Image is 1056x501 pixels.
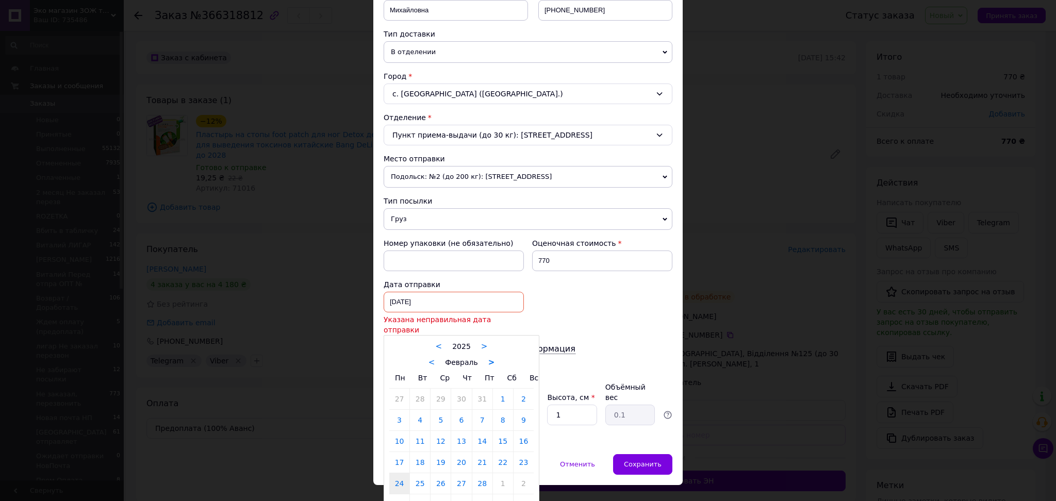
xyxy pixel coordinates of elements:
a: < [428,358,435,367]
a: 31 [472,389,492,409]
a: 25 [410,473,430,494]
a: > [488,358,495,367]
a: 16 [514,431,534,452]
a: 28 [472,473,492,494]
span: Отменить [560,460,595,468]
a: 18 [410,452,430,473]
span: 2025 [452,342,471,350]
a: 14 [472,431,492,452]
a: 4 [410,410,430,430]
a: 15 [493,431,513,452]
a: 2 [514,389,534,409]
a: < [436,342,442,351]
span: Чт [463,374,472,382]
a: 9 [514,410,534,430]
a: 13 [451,431,471,452]
span: Ср [440,374,450,382]
a: 10 [389,431,409,452]
a: 1 [493,473,513,494]
a: 7 [472,410,492,430]
a: 3 [389,410,409,430]
a: 29 [431,389,451,409]
a: 27 [389,389,409,409]
span: Февраль [445,358,478,366]
a: > [481,342,488,351]
a: 28 [410,389,430,409]
a: 5 [431,410,451,430]
span: Сохранить [624,460,662,468]
a: 1 [493,389,513,409]
a: 20 [451,452,471,473]
a: 12 [431,431,451,452]
a: 2 [514,473,534,494]
a: 11 [410,431,430,452]
a: 26 [431,473,451,494]
a: 27 [451,473,471,494]
a: 17 [389,452,409,473]
span: Вт [418,374,427,382]
a: 30 [451,389,471,409]
a: 6 [451,410,471,430]
span: Вс [530,374,538,382]
a: 21 [472,452,492,473]
a: 19 [431,452,451,473]
span: Сб [507,374,517,382]
span: Пн [395,374,405,382]
a: 8 [493,410,513,430]
a: 23 [514,452,534,473]
span: Пт [485,374,494,382]
a: 22 [493,452,513,473]
a: 24 [389,473,409,494]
